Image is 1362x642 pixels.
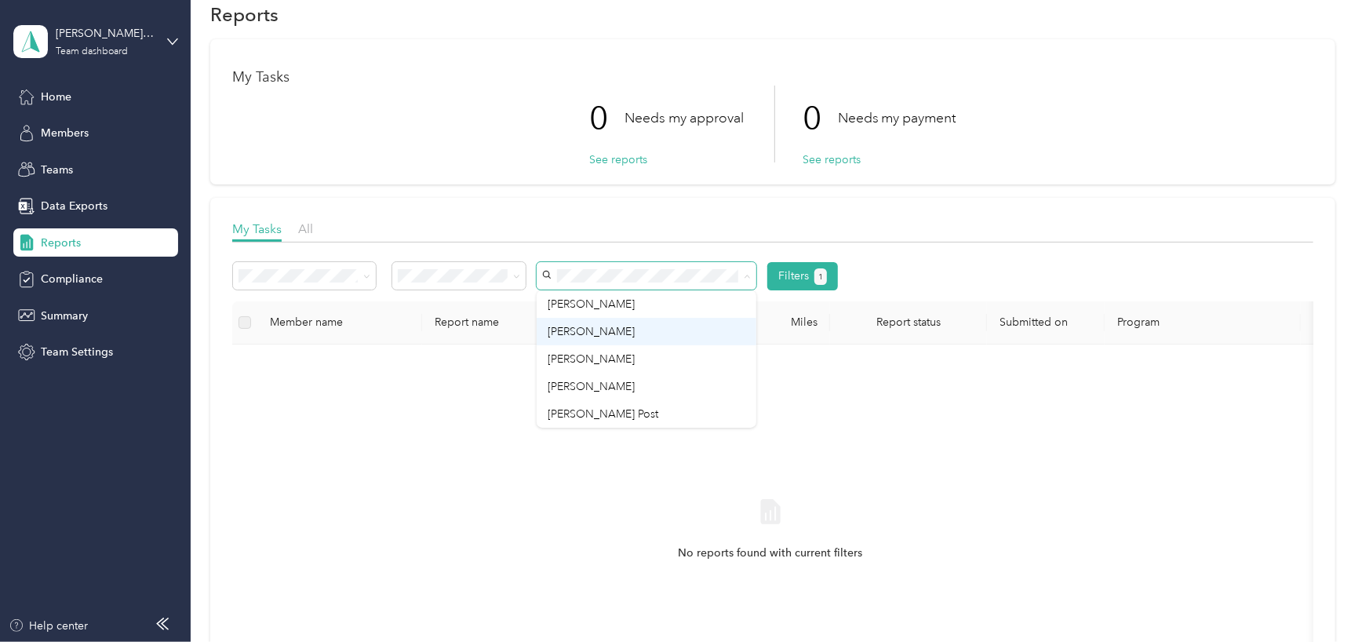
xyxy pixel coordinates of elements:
button: See reports [589,151,647,168]
p: 0 [589,86,625,151]
span: Reports [41,235,81,251]
span: [PERSON_NAME] [548,325,635,338]
span: 1 [818,270,823,284]
div: [PERSON_NAME][EMAIL_ADDRESS][PERSON_NAME][DOMAIN_NAME] [56,25,154,42]
div: Member name [270,316,410,329]
th: Submitted on [987,301,1105,345]
h1: Reports [210,6,279,23]
th: Report name [422,301,595,345]
span: [PERSON_NAME] [548,380,635,393]
span: Report status [843,316,974,329]
span: Summary [41,308,88,324]
span: Members [41,125,89,141]
p: 0 [803,86,838,151]
span: My Tasks [232,221,282,236]
p: Needs my payment [838,108,956,128]
div: Miles [725,316,818,329]
span: [PERSON_NAME] Post [548,407,658,421]
h1: My Tasks [232,69,1313,86]
span: No reports found with current filters [678,545,862,562]
span: Team Settings [41,344,113,360]
span: [PERSON_NAME] [548,352,635,366]
th: Member name [257,301,422,345]
iframe: Everlance-gr Chat Button Frame [1274,554,1362,642]
p: Needs my approval [625,108,744,128]
span: Compliance [41,271,103,287]
span: [PERSON_NAME] [548,297,635,311]
button: Help center [9,618,89,634]
span: All [298,221,313,236]
th: Program [1105,301,1301,345]
div: Team dashboard [56,47,128,57]
button: Filters1 [767,262,839,290]
button: 1 [814,268,828,285]
span: Teams [41,162,73,178]
button: See reports [803,151,861,168]
span: Home [41,89,71,105]
span: Data Exports [41,198,107,214]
